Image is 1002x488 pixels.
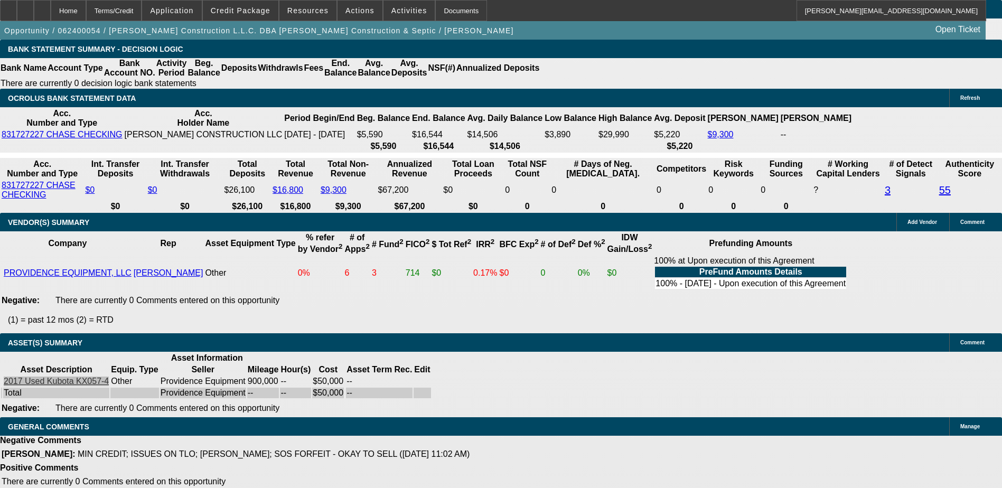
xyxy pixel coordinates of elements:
[540,256,576,290] td: 0
[414,364,430,375] th: Edit
[371,256,404,290] td: 3
[346,388,413,398] td: --
[656,159,707,179] th: Competitors
[1,108,123,128] th: Acc. Number and Type
[8,218,89,227] span: VENDOR(S) SUMMARY
[110,364,158,375] th: Equip. Type
[21,365,92,374] b: Asset Description
[8,423,89,431] span: GENERAL COMMENTS
[345,6,374,15] span: Actions
[383,1,435,21] button: Activities
[320,201,377,212] th: $9,300
[320,159,377,179] th: Total Non-Revenue
[551,201,655,212] th: 0
[347,365,412,374] b: Asset Term Rec.
[319,365,338,374] b: Cost
[247,388,279,398] td: --
[344,256,370,290] td: 6
[2,181,76,199] a: 831727227 CHASE CHECKING
[55,403,279,412] span: There are currently 0 Comments entered on this opportunity
[708,159,759,179] th: Risk Keywords
[147,159,223,179] th: Int. Transfer Withdrawals
[544,129,597,140] td: $3,890
[160,388,246,398] td: Providence Equipment
[467,108,544,128] th: Avg. Daily Balance
[427,58,456,78] th: NSF(#)
[2,130,123,139] a: 831727227 CHASE CHECKING
[55,296,279,305] span: There are currently 0 Comments entered on this opportunity
[124,108,283,128] th: Acc. Holder Name
[161,239,176,248] b: Rep
[467,141,544,152] th: $14,506
[443,180,503,200] td: $0
[780,108,852,128] th: [PERSON_NAME]
[411,141,465,152] th: $16,544
[134,268,203,277] a: [PERSON_NAME]
[160,376,246,387] td: Providence Equipment
[760,180,812,200] td: 0
[4,377,109,386] a: 2017 Used Kubota KX057-4
[205,239,295,248] b: Asset Equipment Type
[366,242,370,250] sup: 2
[541,240,576,249] b: # of Def
[467,129,544,140] td: $14,506
[8,339,82,347] span: ASSET(S) SUMMARY
[272,159,319,179] th: Total Revenue
[960,424,980,429] span: Manage
[2,403,40,412] b: Negative:
[8,315,1002,325] p: (1) = past 12 mos (2) = RTD
[142,1,201,21] button: Application
[504,180,550,200] td: 0
[312,388,344,398] td: $50,000
[491,238,494,246] sup: 2
[223,159,271,179] th: Total Deposits
[708,130,734,139] a: $9,300
[411,108,465,128] th: End. Balance
[456,58,540,78] th: Annualized Deposits
[284,108,355,128] th: Period Begin/End
[4,26,514,35] span: Opportunity / 062400054 / [PERSON_NAME] Construction L.L.C. DBA [PERSON_NAME] Construction & Sept...
[653,129,706,140] td: $5,220
[147,201,223,212] th: $0
[467,238,471,246] sup: 2
[257,58,303,78] th: Withdrawls
[85,201,146,212] th: $0
[298,233,343,254] b: % refer by Vendor
[280,376,311,387] td: --
[443,201,503,212] th: $0
[204,256,296,290] td: Other
[443,159,503,179] th: Total Loan Proceeds
[85,185,95,194] a: $0
[607,256,653,290] td: $0
[8,45,183,53] span: Bank Statement Summary - Decision Logic
[346,364,413,375] th: Asset Term Recommendation
[709,239,792,248] b: Prefunding Amounts
[372,240,404,249] b: # Fund
[607,233,652,254] b: IDW Gain/Loss
[406,240,430,249] b: FICO
[148,185,157,194] a: $0
[411,129,465,140] td: $16,544
[85,159,146,179] th: Int. Transfer Deposits
[391,6,427,15] span: Activities
[187,58,220,78] th: Beg. Balance
[572,238,575,246] sup: 2
[431,256,472,290] td: $0
[377,159,442,179] th: Annualized Revenue
[2,477,226,486] span: There are currently 0 Comments entered on this opportunity
[221,58,258,78] th: Deposits
[203,1,278,21] button: Credit Package
[2,449,76,458] b: [PERSON_NAME]:
[4,388,109,398] div: Total
[601,238,605,246] sup: 2
[279,1,336,21] button: Resources
[171,353,243,362] b: Asset Information
[551,180,655,200] td: 0
[885,184,891,196] a: 3
[391,58,428,78] th: Avg. Deposits
[707,108,779,128] th: [PERSON_NAME]
[960,340,985,345] span: Comment
[473,256,498,290] td: 0.17%
[357,108,410,128] th: Beg. Balance
[104,58,156,78] th: Bank Account NO.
